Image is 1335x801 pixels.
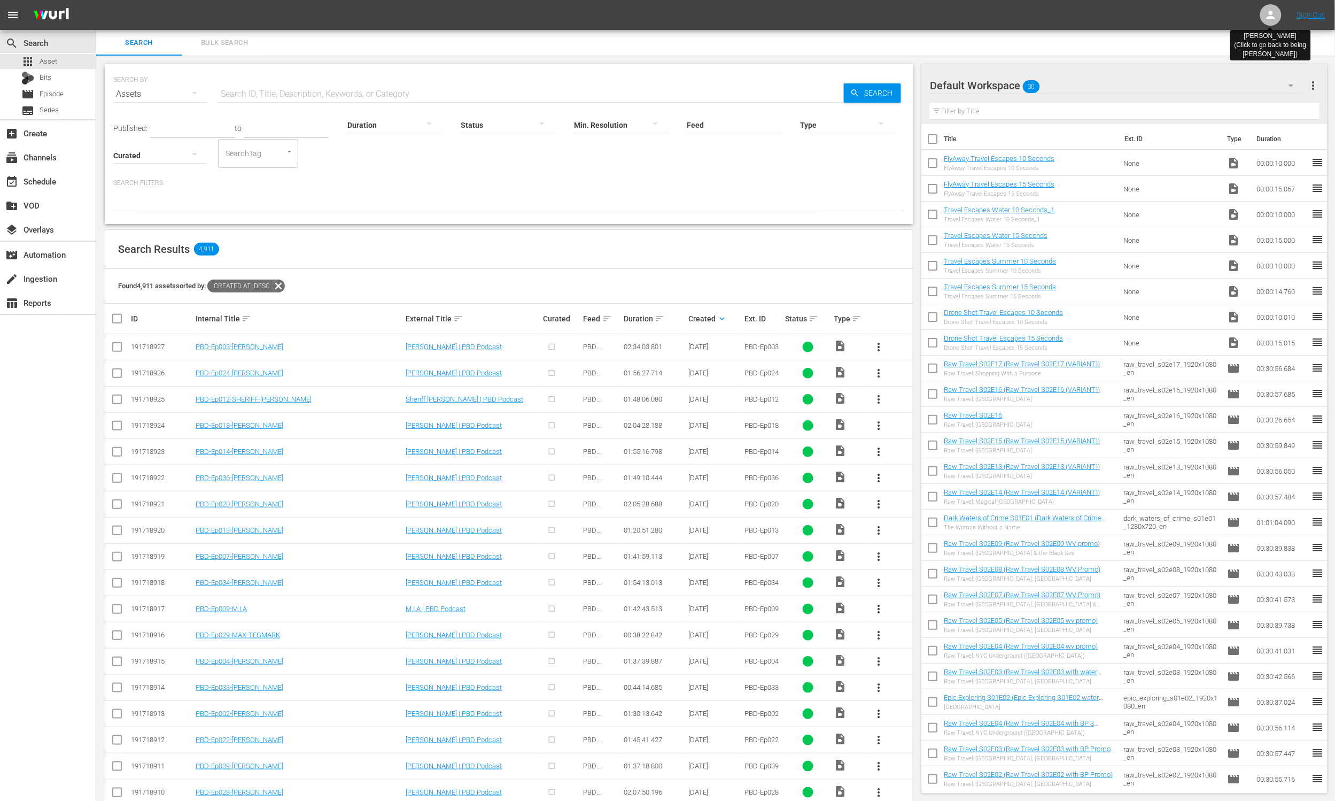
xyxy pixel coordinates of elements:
div: Raw Travel: [GEOGRAPHIC_DATA] [944,421,1033,428]
span: sort [852,314,861,324]
span: Asset [21,55,34,68]
span: reorder [1311,490,1324,503]
span: Found 4,911 assets sorted by: [118,282,285,290]
td: raw_travel_s02e08_1920x1080_en [1120,561,1223,587]
div: FlyAway Travel Escapes 10 Seconds [944,165,1055,172]
th: Duration [1251,124,1315,154]
span: Asset [40,56,57,67]
a: Raw Travel S02E17 (Raw Travel S02E17 (VARIANT)) [944,360,1100,368]
td: 00:00:15.000 [1253,227,1311,253]
span: to [235,124,242,133]
div: Raw Travel: Shopping With a Purpose [944,370,1100,377]
span: Video [834,471,847,483]
div: 191718919 [131,552,192,560]
a: Raw Travel S02E16 [944,411,1003,419]
a: Epic Exploring S01E02 (Epic Exploring S01E02 water voyager promo) [944,694,1104,710]
span: PBD-Ep012 [745,395,779,403]
a: Raw Travel S02E09 (Raw Travel S02E09 WV promo) [944,540,1100,548]
span: Automation [5,249,18,261]
span: Video [834,340,847,352]
span: Bulk Search [188,37,261,49]
span: Search [5,37,18,50]
div: [DATE] [688,343,742,351]
td: raw_travel_s02e15_1920x1080_en [1120,433,1223,458]
img: ans4CAIJ8jUAAAAAAAAAAAAAAAAAAAAAAAAgQb4GAAAAAAAAAAAAAAAAAAAAAAAAJMjXAAAAAAAAAAAAAAAAAAAAAAAAgAT5G... [26,3,77,28]
div: 02:05:28.688 [624,500,685,508]
td: 00:00:10.010 [1253,304,1311,330]
span: 30 [1023,75,1040,98]
a: Raw Travel S02E15 (Raw Travel S02E15 (VARIANT)) [944,437,1100,445]
span: Ingestion [5,273,18,286]
a: Raw Travel S02E04 (Raw Travel S02E04 with BP 3 Promo) [944,719,1099,735]
a: [PERSON_NAME] | PBD Podcast [406,579,502,587]
div: 191718921 [131,500,192,508]
button: more_vert [866,753,892,779]
div: Assets [113,79,207,109]
span: reorder [1311,336,1324,349]
span: PBD Podcast [584,552,609,568]
span: more_vert [873,472,886,484]
span: PBD Podcast [584,421,609,437]
span: PBD Podcast [584,500,609,516]
span: reorder [1311,233,1324,246]
p: Search Filters: [113,179,905,188]
span: reorder [1311,541,1324,554]
a: Raw Travel S02E05 (Raw Travel S02E05 wv promo) [944,617,1098,625]
td: raw_travel_s02e17_1920x1080_en [1120,356,1223,381]
span: sort [809,314,818,324]
a: Travel Escapes Summer 15 Seconds [944,283,1057,291]
div: 191718924 [131,421,192,429]
span: PBD-Ep003 [745,343,779,351]
span: PBD Podcast [584,343,609,359]
a: PBD-Ep034-[PERSON_NAME] [196,579,283,587]
div: [DATE] [688,395,742,403]
span: Episode [1228,465,1240,477]
td: None [1120,227,1223,253]
span: Video [834,523,847,536]
a: PBD-Ep002-[PERSON_NAME] [196,710,283,718]
span: more_vert [873,419,886,432]
a: Travel Escapes Summer 10 Seconds [944,257,1057,265]
div: Travel Escapes Water 10 Seconds_1 [944,216,1055,223]
td: None [1120,330,1223,356]
div: [DATE] [688,474,742,482]
span: PBD Podcast [584,395,609,411]
button: more_vert [866,387,892,412]
span: PBD Podcast [584,448,609,464]
div: 191718918 [131,579,192,587]
span: Create [5,127,18,140]
a: PBD-Ep007-[PERSON_NAME] [196,552,283,560]
span: more_vert [873,603,886,615]
span: reorder [1311,464,1324,477]
button: Search [844,83,901,103]
div: External Title [406,312,540,325]
div: 01:49:10.444 [624,474,685,482]
span: more_vert [873,367,886,380]
a: PBD-Ep012-SHERIFF-[PERSON_NAME] [196,395,312,403]
button: more_vert [866,334,892,360]
a: PBD-Ep039-[PERSON_NAME] [196,762,283,770]
span: Video [834,444,847,457]
button: more_vert [866,465,892,491]
div: [DATE] [688,579,742,587]
span: Schedule [5,175,18,188]
div: 01:55:16.798 [624,448,685,456]
a: PBD-Ep036-[PERSON_NAME] [196,474,283,482]
th: Type [1221,124,1251,154]
a: Raw Travel S02E08 (Raw Travel S02E08 WV Promo) [944,565,1101,573]
a: Raw Travel S02E16 (Raw Travel S02E16 (VARIANT)) [944,386,1100,394]
button: more_vert [866,727,892,753]
button: more_vert [866,570,892,596]
td: 00:30:39.838 [1253,535,1311,561]
span: Episode [21,88,34,101]
span: reorder [1311,438,1324,451]
a: PBD-Ep022-[PERSON_NAME] [196,736,283,744]
span: Video [834,418,847,431]
span: more_vert [873,629,886,642]
a: [PERSON_NAME] | PBD Podcast [406,683,502,691]
a: Raw Travel S02E07 (Raw Travel S02E07 WV Promo) [944,591,1101,599]
a: PBD-Ep003-[PERSON_NAME] [196,343,283,351]
td: dark_waters_of_crime_s01e01_1280x720_en [1120,510,1223,535]
span: Video [834,497,847,510]
div: 191718927 [131,343,192,351]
